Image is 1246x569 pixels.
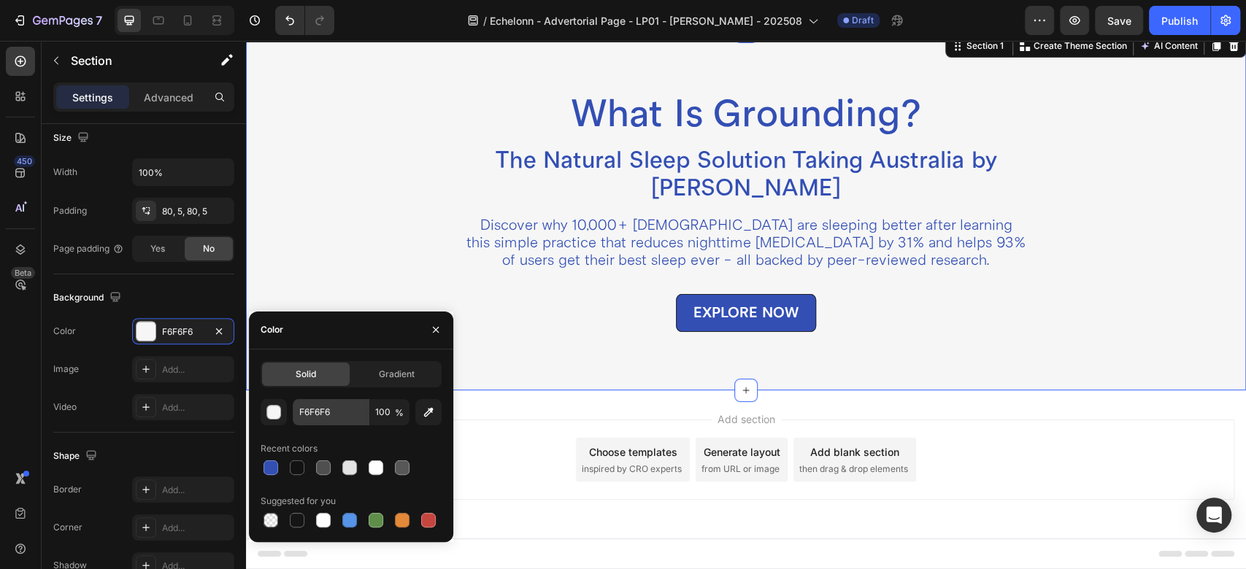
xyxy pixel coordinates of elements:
[53,288,124,308] div: Background
[11,267,35,279] div: Beta
[203,242,215,255] span: No
[455,422,534,435] span: from URL or image
[458,403,534,419] div: Generate layout
[1107,15,1131,27] span: Save
[336,422,436,435] span: inspired by CRO experts
[162,205,231,218] div: 80, 5, 80, 5
[852,14,874,27] span: Draft
[96,12,102,29] p: 7
[1161,13,1198,28] div: Publish
[53,242,124,255] div: Page padding
[162,401,231,414] div: Add...
[72,90,113,105] p: Settings
[261,323,283,336] div: Color
[53,363,79,376] div: Image
[395,406,404,419] span: %
[1196,498,1231,533] div: Open Intercom Messenger
[53,521,82,534] div: Corner
[1095,6,1143,35] button: Save
[275,6,334,35] div: Undo/Redo
[379,368,415,381] span: Gradient
[293,399,369,425] input: Eg: FFFFFF
[53,128,92,148] div: Size
[261,495,336,508] div: Suggested for you
[71,52,191,69] p: Section
[53,446,100,466] div: Shape
[133,159,234,185] input: Auto
[343,403,431,419] div: Choose templates
[261,442,318,455] div: Recent colors
[53,483,82,496] div: Border
[447,259,553,285] div: EXPLORE NOW
[6,6,109,35] button: 7
[564,403,653,419] div: Add blank section
[296,368,316,381] span: Solid
[14,155,35,167] div: 450
[490,13,802,28] span: Echelonn - Advertorial Page - LP01 - [PERSON_NAME] - 202508
[483,13,487,28] span: /
[144,90,193,105] p: Advanced
[430,253,570,291] button: EXPLORE NOW
[466,371,535,386] span: Add section
[246,41,1246,569] iframe: Design area
[162,484,231,497] div: Add...
[53,400,77,414] div: Video
[53,204,87,217] div: Padding
[53,166,77,179] div: Width
[162,325,204,338] div: F6F6F6
[162,522,231,535] div: Add...
[53,325,76,338] div: Color
[162,363,231,376] div: Add...
[1149,6,1210,35] button: Publish
[150,242,165,255] span: Yes
[553,422,662,435] span: then drag & drop elements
